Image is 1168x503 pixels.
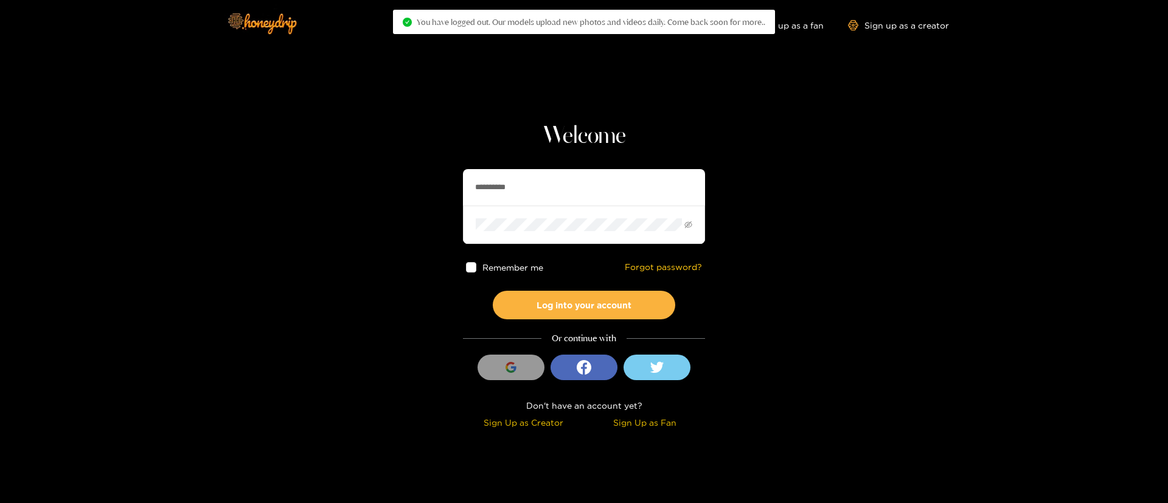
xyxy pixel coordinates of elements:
span: You have logged out. Our models upload new photos and videos daily. Come back soon for more.. [417,17,765,27]
div: Or continue with [463,331,705,345]
button: Log into your account [493,291,675,319]
div: Sign Up as Creator [466,415,581,429]
span: Remember me [482,263,543,272]
div: Sign Up as Fan [587,415,702,429]
a: Sign up as a creator [848,20,949,30]
a: Sign up as a fan [740,20,824,30]
div: Don't have an account yet? [463,398,705,412]
h1: Welcome [463,122,705,151]
span: check-circle [403,18,412,27]
a: Forgot password? [625,262,702,272]
span: eye-invisible [684,221,692,229]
